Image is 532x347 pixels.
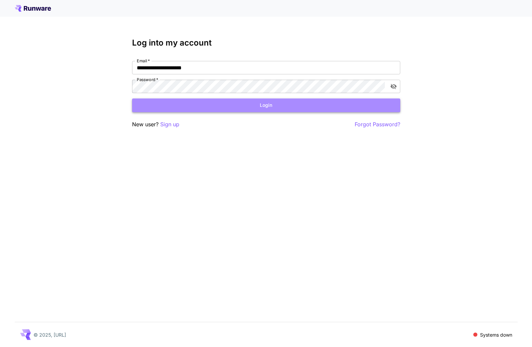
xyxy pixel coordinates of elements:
label: Password [137,77,158,82]
p: © 2025, [URL] [34,331,66,338]
button: Login [132,98,400,112]
button: toggle password visibility [388,80,400,92]
h3: Log into my account [132,38,400,48]
button: Sign up [160,120,179,129]
button: Forgot Password? [355,120,400,129]
p: New user? [132,120,179,129]
p: Systems down [480,331,512,338]
label: Email [137,58,150,64]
